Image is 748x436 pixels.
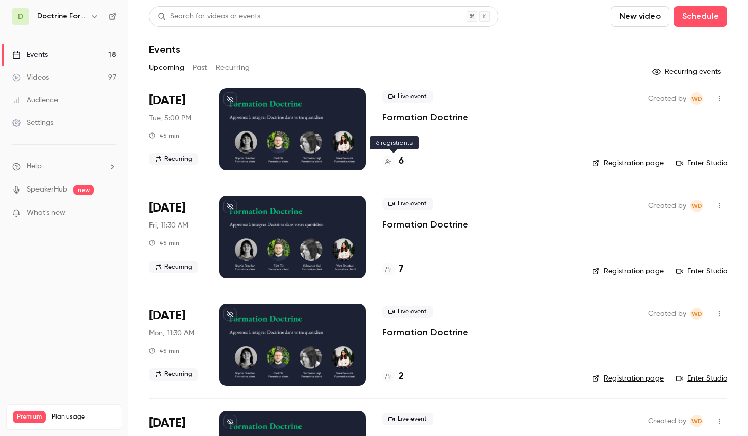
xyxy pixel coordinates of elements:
div: 45 min [149,239,179,247]
a: Registration page [592,158,664,168]
a: Formation Doctrine [382,218,469,231]
a: SpeakerHub [27,184,67,195]
a: Formation Doctrine [382,111,469,123]
span: WD [691,308,702,320]
button: Recurring events [648,64,727,80]
div: Settings [12,118,53,128]
span: Created by [648,92,686,105]
div: Sep 16 Tue, 5:00 PM (Europe/Paris) [149,88,203,170]
div: Sep 22 Mon, 11:30 AM (Europe/Paris) [149,304,203,386]
a: Formation Doctrine [382,326,469,338]
span: [DATE] [149,308,185,324]
span: Recurring [149,261,198,273]
span: Webinar Doctrine [690,200,703,212]
span: Webinar Doctrine [690,92,703,105]
span: What's new [27,207,65,218]
a: Enter Studio [676,373,727,384]
span: [DATE] [149,200,185,216]
iframe: Noticeable Trigger [104,208,116,218]
button: Past [193,60,208,76]
span: Created by [648,308,686,320]
span: WD [691,92,702,105]
span: Premium [13,411,46,423]
span: WD [691,415,702,427]
button: Schedule [674,6,727,27]
span: Fri, 11:30 AM [149,220,188,231]
div: Sep 19 Fri, 11:30 AM (Europe/Paris) [149,196,203,278]
span: WD [691,200,702,212]
h4: 6 [399,155,404,168]
span: [DATE] [149,92,185,109]
li: help-dropdown-opener [12,161,116,172]
h1: Events [149,43,180,55]
div: Search for videos or events [158,11,260,22]
a: 6 [382,155,404,168]
span: [DATE] [149,415,185,431]
button: Upcoming [149,60,184,76]
span: D [18,11,23,22]
h4: 2 [399,370,404,384]
span: Plan usage [52,413,116,421]
span: Created by [648,200,686,212]
div: Events [12,50,48,60]
span: Tue, 5:00 PM [149,113,191,123]
div: 45 min [149,131,179,140]
span: Mon, 11:30 AM [149,328,194,338]
h4: 7 [399,262,403,276]
h6: Doctrine Formation Avocats [37,11,86,22]
span: Live event [382,90,433,103]
div: Audience [12,95,58,105]
span: Recurring [149,153,198,165]
span: Live event [382,413,433,425]
span: Help [27,161,42,172]
a: Registration page [592,266,664,276]
a: Registration page [592,373,664,384]
a: 7 [382,262,403,276]
span: Live event [382,198,433,210]
div: Videos [12,72,49,83]
span: Webinar Doctrine [690,308,703,320]
a: Enter Studio [676,266,727,276]
span: Created by [648,415,686,427]
span: Recurring [149,368,198,381]
button: New video [611,6,669,27]
a: Enter Studio [676,158,727,168]
span: Webinar Doctrine [690,415,703,427]
button: Recurring [216,60,250,76]
span: Live event [382,306,433,318]
span: new [73,185,94,195]
a: 2 [382,370,404,384]
div: 45 min [149,347,179,355]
